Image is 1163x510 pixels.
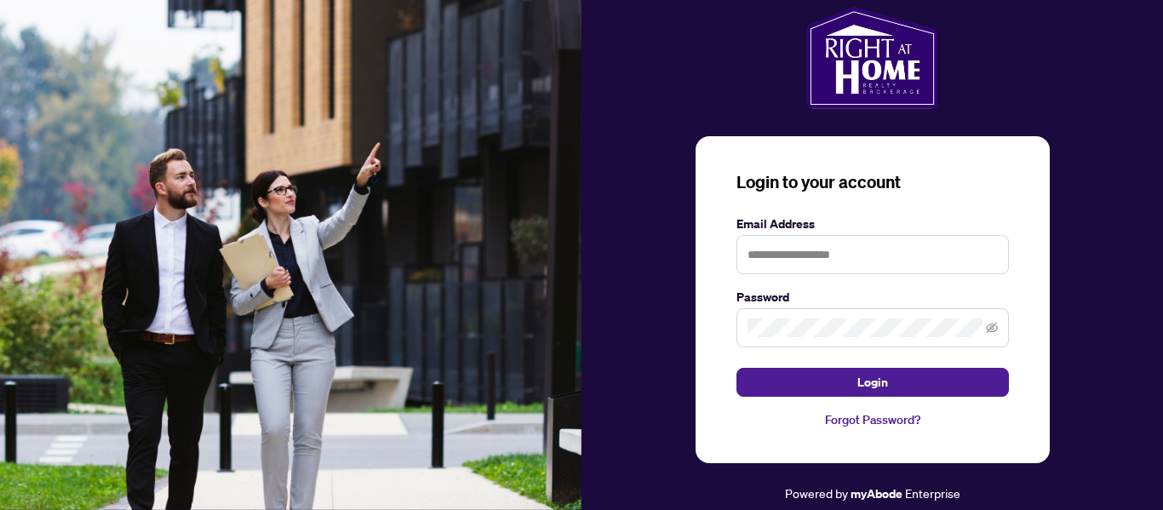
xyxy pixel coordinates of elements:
[736,215,1009,233] label: Email Address
[736,368,1009,397] button: Login
[736,170,1009,194] h3: Login to your account
[986,322,998,334] span: eye-invisible
[806,7,938,109] img: ma-logo
[736,410,1009,429] a: Forgot Password?
[905,485,960,501] span: Enterprise
[851,484,902,503] a: myAbode
[785,485,848,501] span: Powered by
[857,369,888,396] span: Login
[736,288,1009,307] label: Password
